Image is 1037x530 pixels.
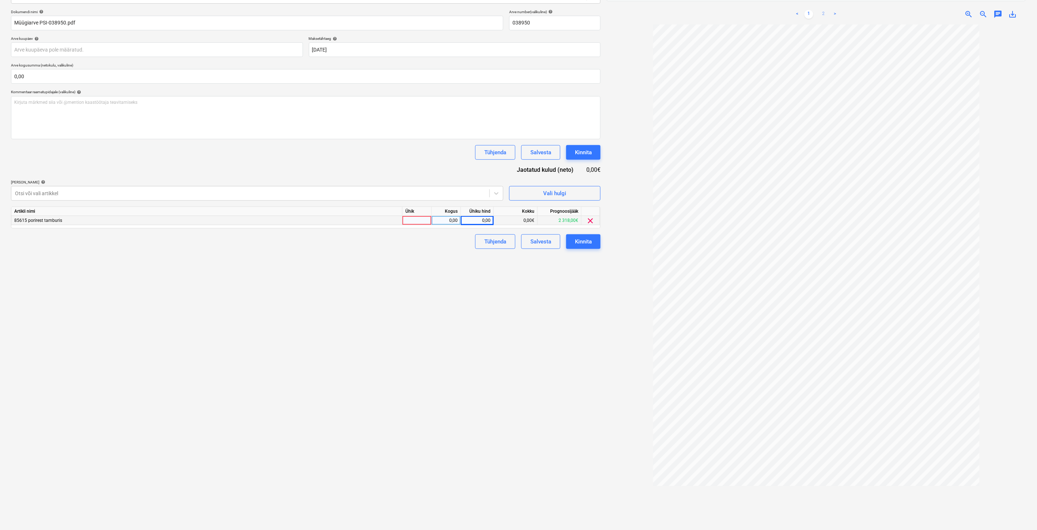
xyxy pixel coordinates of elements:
span: chat [994,10,1003,19]
div: Prognoosijääk [538,207,582,216]
div: 0,00 [435,216,458,225]
div: Salvesta [530,148,551,157]
span: help [39,180,45,184]
div: Jaotatud kulud (neto) [506,166,585,174]
input: Arve kogusumma (netokulu, valikuline) [11,69,601,84]
div: Kommentaar raamatupidajale (valikuline) [11,90,601,94]
a: Next page [831,10,840,19]
div: Dokumendi nimi [11,10,503,14]
div: Artikli nimi [11,207,402,216]
span: zoom_out [979,10,988,19]
a: Previous page [793,10,802,19]
div: Ühik [402,207,432,216]
div: 0,00 [464,216,491,225]
button: Kinnita [566,234,601,249]
input: Arve kuupäeva pole määratud. [11,42,303,57]
span: help [75,90,81,94]
button: Kinnita [566,145,601,160]
span: 85615 porirest tamburis [14,218,62,223]
input: Dokumendi nimi [11,16,503,30]
button: Tühjenda [475,234,515,249]
div: Maksetähtaeg [309,36,601,41]
button: Salvesta [521,145,560,160]
span: help [332,37,337,41]
div: Ühiku hind [461,207,494,216]
div: Kinnita [575,148,592,157]
span: help [33,37,39,41]
div: Kinnita [575,237,592,246]
button: Tühjenda [475,145,515,160]
button: Vali hulgi [509,186,601,201]
p: Arve kogusumma (netokulu, valikuline) [11,63,601,69]
input: Arve number [509,16,601,30]
span: clear [586,216,595,225]
div: Kokku [494,207,538,216]
div: Tühjenda [484,237,506,246]
div: [PERSON_NAME] [11,180,503,185]
div: Arve kuupäev [11,36,303,41]
input: Tähtaega pole määratud [309,42,601,57]
span: help [38,10,43,14]
a: Page 1 is your current page [805,10,813,19]
button: Salvesta [521,234,560,249]
div: Salvesta [530,237,551,246]
span: zoom_in [965,10,973,19]
div: Kogus [432,207,461,216]
span: save_alt [1008,10,1017,19]
div: 0,00€ [585,166,601,174]
div: Vali hulgi [544,189,567,198]
a: Page 2 [819,10,828,19]
div: Arve number (valikuline) [509,10,601,14]
span: help [547,10,553,14]
div: 0,00€ [494,216,538,225]
div: Tühjenda [484,148,506,157]
div: 2 318,00€ [538,216,582,225]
